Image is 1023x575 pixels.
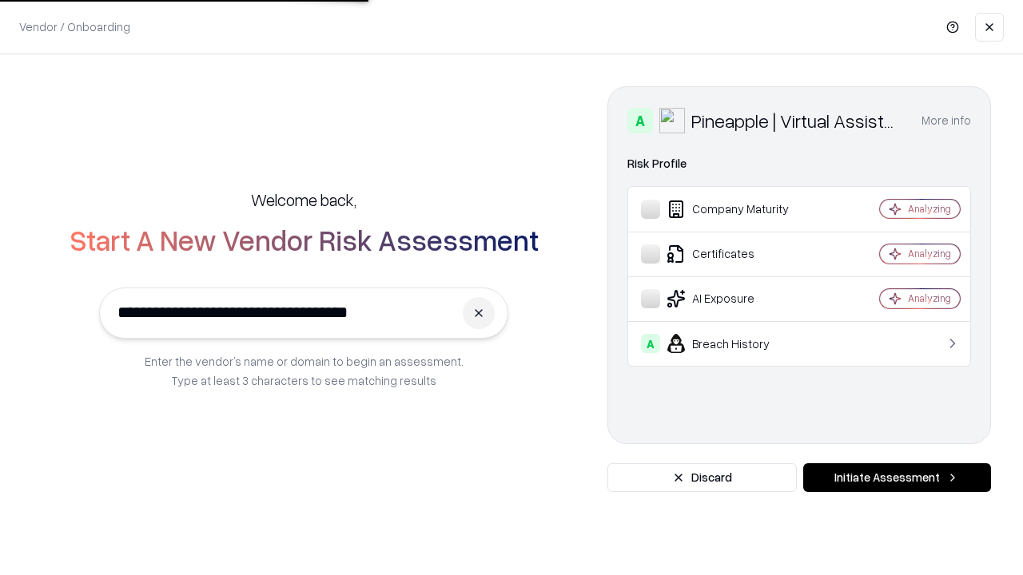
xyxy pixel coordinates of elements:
[691,108,902,133] div: Pineapple | Virtual Assistant Agency
[908,247,951,260] div: Analyzing
[19,18,130,35] p: Vendor / Onboarding
[641,289,832,308] div: AI Exposure
[70,224,539,256] h2: Start A New Vendor Risk Assessment
[251,188,356,211] h5: Welcome back,
[627,108,653,133] div: A
[659,108,685,133] img: Pineapple | Virtual Assistant Agency
[641,200,832,219] div: Company Maturity
[145,351,464,390] p: Enter the vendor’s name or domain to begin an assessment. Type at least 3 characters to see match...
[908,202,951,216] div: Analyzing
[803,463,991,492] button: Initiate Assessment
[641,334,832,353] div: Breach History
[921,106,971,135] button: More info
[908,291,951,305] div: Analyzing
[641,334,660,353] div: A
[607,463,797,492] button: Discard
[641,244,832,264] div: Certificates
[627,154,971,173] div: Risk Profile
